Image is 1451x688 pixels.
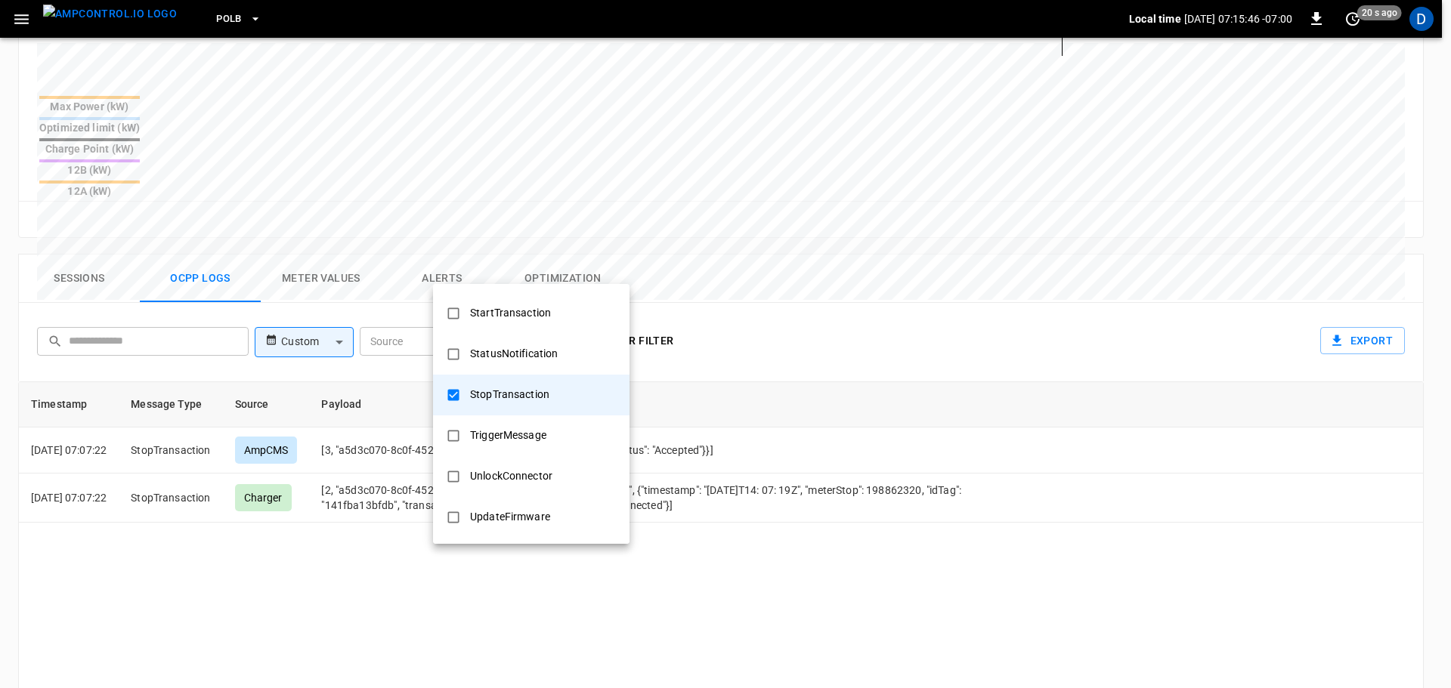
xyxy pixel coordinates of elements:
div: StartTransaction [461,299,560,327]
div: UnlockConnector [461,462,562,490]
div: StopTransaction [461,381,558,409]
div: UpdateFirmware [461,503,559,531]
div: StatusNotification [461,340,567,368]
div: TriggerMessage [461,421,555,449]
